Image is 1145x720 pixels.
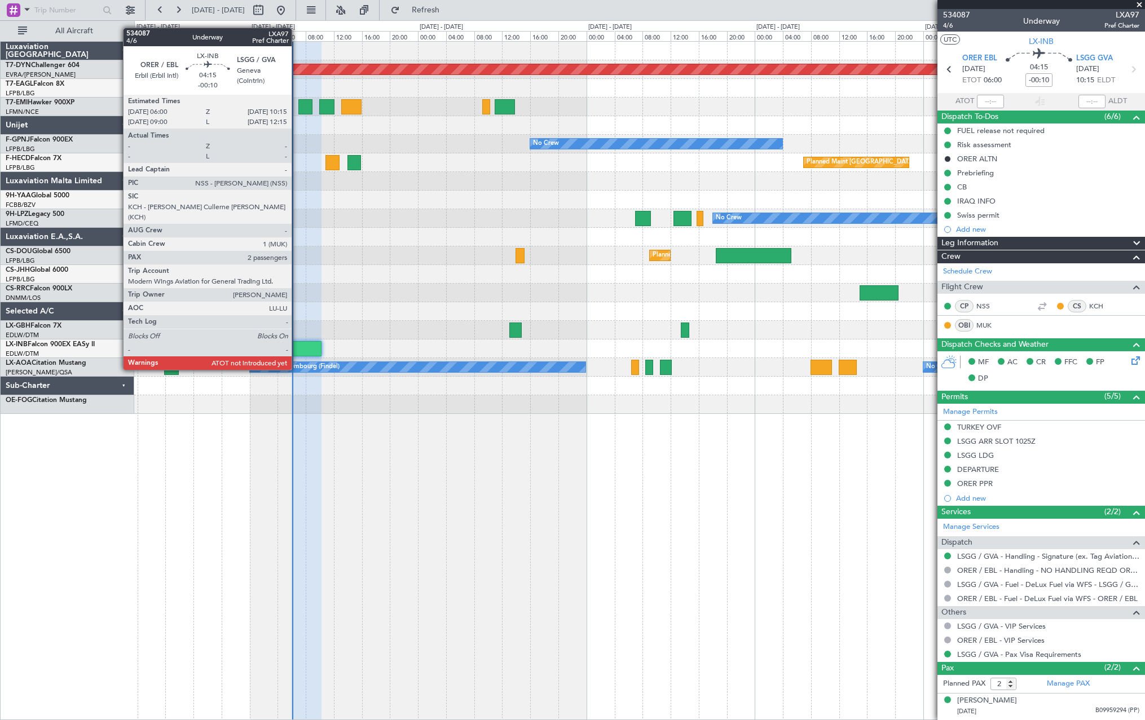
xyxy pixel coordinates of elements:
a: LX-GBHFalcon 7X [6,323,61,329]
div: 08:00 [642,31,671,41]
div: 16:00 [699,31,727,41]
div: [PERSON_NAME] [957,695,1017,706]
a: T7-DYNChallenger 604 [6,62,80,69]
span: 10:15 [1076,75,1094,86]
div: DEPARTURE [957,465,999,474]
div: ORER ALTN [957,154,997,164]
span: AC [1007,357,1018,368]
a: LFMD/CEQ [6,219,38,228]
span: 534087 [943,9,970,21]
span: MF [978,357,989,368]
div: LSGG LDG [957,450,994,460]
a: ORER / EBL - Fuel - DeLux Fuel via WFS - ORER / EBL [957,594,1138,603]
span: [DATE] [957,707,976,715]
span: 9H-LPZ [6,211,28,218]
div: CP [955,300,974,312]
a: Manage Permits [943,407,998,418]
span: F-HECD [6,155,30,162]
span: CS-RRC [6,285,30,292]
div: [DATE] - [DATE] [136,23,180,32]
span: Dispatch [941,536,972,549]
div: 00:00 [250,31,278,41]
span: Dispatch Checks and Weather [941,338,1049,351]
div: 00:00 [755,31,783,41]
a: F-HECDFalcon 7X [6,155,61,162]
span: LXA97 [1104,9,1139,21]
span: LX-INB [1029,36,1054,47]
a: KCH [1089,301,1115,311]
div: CS [1068,300,1086,312]
span: [DATE] - [DATE] [192,5,245,15]
div: LSGG ARR SLOT 1025Z [957,436,1036,446]
span: Pax [941,662,954,675]
label: Planned PAX [943,678,985,690]
a: OE-FOGCitation Mustang [6,397,87,404]
div: 20:00 [727,31,755,41]
div: FUEL release not required [957,126,1045,135]
div: No Crew [716,210,742,227]
div: 20:00 [390,31,418,41]
span: CS-DOU [6,248,32,255]
span: T7-EMI [6,99,28,106]
div: No Crew Luxembourg (Findel) [253,359,340,376]
div: 20:00 [222,31,250,41]
div: [DATE] - [DATE] [756,23,800,32]
div: No Crew Sabadell [926,359,979,376]
input: --:-- [977,95,1004,108]
span: CS-JHH [6,267,30,273]
div: 20:00 [558,31,587,41]
div: Planned Maint [GEOGRAPHIC_DATA] ([GEOGRAPHIC_DATA]) [807,154,984,171]
span: Services [941,506,971,519]
span: (2/2) [1104,661,1121,673]
a: [PERSON_NAME]/QSA [6,368,72,377]
a: LSGG / GVA - Pax Visa Requirements [957,650,1081,659]
div: 16:00 [362,31,390,41]
span: Dispatch To-Dos [941,111,998,123]
input: Trip Number [34,2,99,19]
span: ORER EBL [962,53,997,64]
div: [DATE] - [DATE] [420,23,463,32]
div: 08:00 [811,31,839,41]
div: 00:00 [418,31,446,41]
a: ORER / EBL - Handling - NO HANDLING REQD ORER/EBL [957,566,1139,575]
a: EDLW/DTM [6,350,39,358]
span: CR [1036,357,1046,368]
span: ETOT [962,75,981,86]
span: T7-DYN [6,62,31,69]
a: FCBB/BZV [6,201,36,209]
span: FP [1096,357,1104,368]
button: All Aircraft [12,22,122,40]
a: LFPB/LBG [6,89,35,98]
a: Manage PAX [1047,678,1090,690]
div: OBI [955,319,974,332]
span: 04:15 [1030,62,1048,73]
span: Permits [941,391,968,404]
div: [DATE] - [DATE] [588,23,632,32]
div: 04:00 [278,31,306,41]
div: Planned Maint [GEOGRAPHIC_DATA] ([GEOGRAPHIC_DATA]) [653,247,830,264]
span: F-GPNJ [6,136,30,143]
a: LSGG / GVA - Fuel - DeLux Fuel via WFS - LSGG / GVA [957,580,1139,589]
a: 9H-YAAGlobal 5000 [6,192,69,199]
span: All Aircraft [29,27,119,35]
span: DP [978,373,988,385]
a: CS-RRCFalcon 900LX [6,285,72,292]
a: CS-DOUGlobal 6500 [6,248,71,255]
span: 9H-YAA [6,192,31,199]
div: Risk assessment [957,140,1011,149]
div: Prebriefing [957,168,994,178]
a: LFPB/LBG [6,164,35,172]
div: 08:00 [138,31,166,41]
span: LX-INB [6,341,28,348]
div: 20:00 [895,31,923,41]
div: 12:00 [334,31,362,41]
a: EVRA/[PERSON_NAME] [6,70,76,79]
span: 06:00 [984,75,1002,86]
a: F-GPNJFalcon 900EX [6,136,73,143]
div: TURKEY OVF [957,422,1001,432]
div: 16:00 [530,31,558,41]
div: 00:00 [923,31,952,41]
div: Add new [956,224,1139,234]
div: 12:00 [671,31,699,41]
a: 9H-LPZLegacy 500 [6,211,64,218]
